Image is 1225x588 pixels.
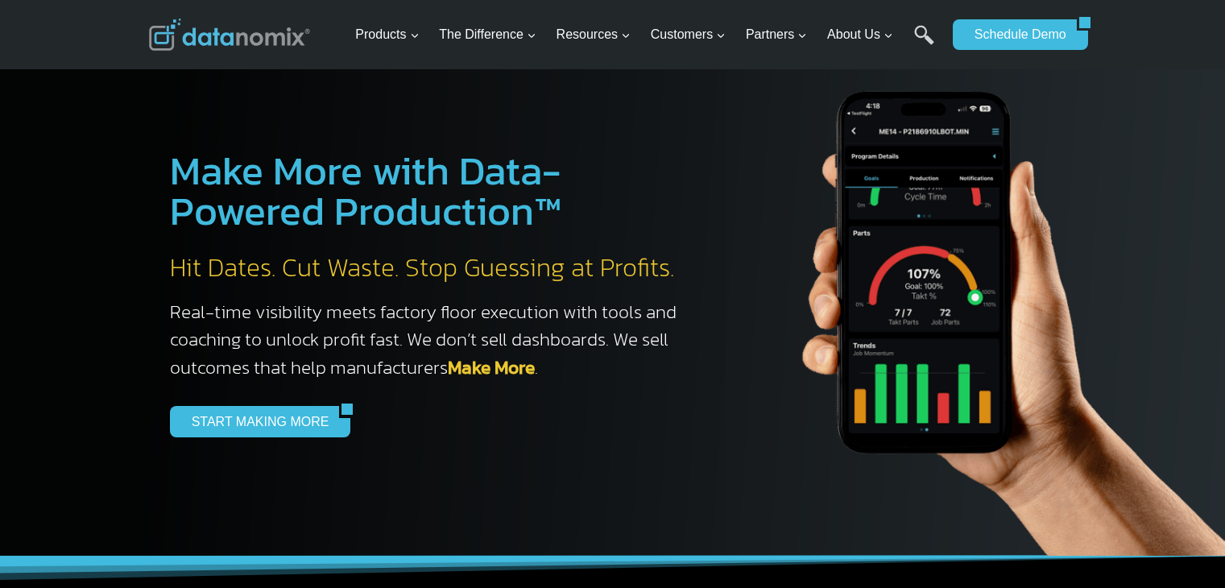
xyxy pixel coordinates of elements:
[355,24,419,45] span: Products
[349,9,945,61] nav: Primary Navigation
[651,24,726,45] span: Customers
[827,24,893,45] span: About Us
[448,354,535,381] a: Make More
[914,25,934,61] a: Search
[170,151,693,231] h1: Make More with Data-Powered Production™
[170,406,340,437] a: START MAKING MORE
[170,298,693,382] h3: Real-time visibility meets factory floor execution with tools and coaching to unlock profit fast....
[953,19,1077,50] a: Schedule Demo
[170,251,693,285] h2: Hit Dates. Cut Waste. Stop Guessing at Profits.
[149,19,310,51] img: Datanomix
[557,24,631,45] span: Resources
[439,24,536,45] span: The Difference
[746,24,807,45] span: Partners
